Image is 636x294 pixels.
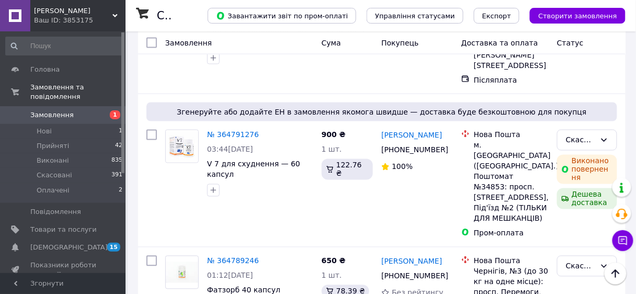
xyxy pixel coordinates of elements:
[207,257,259,265] a: № 364789246
[208,8,356,24] button: Завантажити звіт по пром-оплаті
[367,8,463,24] button: Управління статусами
[557,39,584,47] span: Статус
[166,262,198,284] img: Фото товару
[30,83,126,101] span: Замовлення та повідомлення
[557,155,617,184] div: Виконано повернення
[165,39,212,47] span: Замовлення
[165,256,199,289] a: Фото товару
[557,188,617,209] div: Дешева доставка
[381,130,442,141] a: [PERSON_NAME]
[519,11,626,19] a: Створити замовлення
[322,159,373,180] div: 122.76 ₴
[119,186,122,195] span: 2
[322,272,342,280] span: 1 шт.
[392,163,413,171] span: 100%
[207,272,253,280] span: 01:12[DATE]
[207,131,259,139] a: № 364791276
[474,75,549,85] div: Післяплата
[37,171,72,180] span: Скасовані
[538,12,617,20] span: Створити замовлення
[119,127,122,136] span: 1
[474,256,549,266] div: Нова Пошта
[37,186,70,195] span: Оплачені
[34,6,112,16] span: Kleo
[37,156,69,165] span: Виконані
[566,261,596,272] div: Скасовано
[474,140,549,224] div: м. [GEOGRAPHIC_DATA] ([GEOGRAPHIC_DATA].), Поштомат №34853: просп. [STREET_ADDRESS], Під'їзд №2 (...
[30,243,108,252] span: [DEMOGRAPHIC_DATA]
[207,160,300,179] a: V 7 для схуднення — 60 капсул
[322,39,341,47] span: Cума
[375,12,455,20] span: Управління статусами
[115,141,122,151] span: 42
[612,230,633,251] button: Чат з покупцем
[107,243,120,252] span: 15
[166,130,198,163] img: Фото товару
[111,156,122,165] span: 835
[30,110,74,120] span: Замовлення
[322,257,346,265] span: 650 ₴
[34,16,126,25] div: Ваш ID: 3853175
[157,9,263,22] h1: Список замовлень
[111,171,122,180] span: 391
[381,256,442,267] a: [PERSON_NAME]
[379,143,445,157] div: [PHONE_NUMBER]
[30,207,81,217] span: Повідомлення
[37,127,52,136] span: Нові
[322,131,346,139] span: 900 ₴
[474,130,549,140] div: Нова Пошта
[151,107,613,117] span: Згенеруйте або додайте ЕН в замовлення якомога швидше — доставка буде безкоштовною для покупця
[30,261,97,279] span: Показники роботи компанії
[207,145,253,154] span: 03:44[DATE]
[322,145,342,154] span: 1 шт.
[216,11,348,20] span: Завантажити звіт по пром-оплаті
[474,228,549,239] div: Пром-оплата
[165,130,199,163] a: Фото товару
[530,8,626,24] button: Створити замовлення
[605,263,627,285] button: Наверх
[30,225,97,234] span: Товари та послуги
[566,134,596,146] div: Скасовано
[482,12,512,20] span: Експорт
[461,39,538,47] span: Доставка та оплата
[110,110,120,119] span: 1
[30,65,60,74] span: Головна
[37,141,69,151] span: Прийняті
[381,39,418,47] span: Покупець
[379,269,445,284] div: [PHONE_NUMBER]
[5,37,123,55] input: Пошук
[474,8,520,24] button: Експорт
